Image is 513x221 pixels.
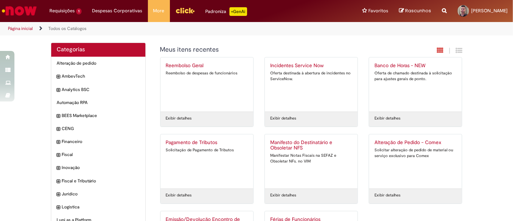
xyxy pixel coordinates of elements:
img: ServiceNow [1,4,38,18]
div: expandir categoria Logistica Logistica [51,200,145,214]
div: expandir categoria Fiscal Fiscal [51,148,145,161]
div: Manifestar Notas Fiscais na SEFAZ e Obsoletar NFs. no VIM [270,153,352,164]
i: expandir categoria Inovação [57,165,60,172]
div: expandir categoria Fiscal e Tributário Fiscal e Tributário [51,174,145,188]
div: expandir categoria BEES Marketplace BEES Marketplace [51,109,145,122]
span: Fiscal [62,152,140,158]
span: Financeiro [62,139,140,145]
a: Exibir detalhes [374,116,400,121]
i: expandir categoria CENG [57,126,60,133]
a: Exibir detalhes [270,192,296,198]
div: expandir categoria CENG CENG [51,122,145,135]
span: | [449,47,450,55]
span: More [153,7,165,14]
i: expandir categoria BEES Marketplace [57,113,60,120]
h2: Alteração de Pedido - Comex [374,140,456,146]
span: Alteração de pedido [57,60,140,66]
i: expandir categoria Financeiro [57,139,60,146]
i: expandir categoria Jurídico [57,191,60,198]
a: Pagamento de Tributos Solicitação de Pagamento de Tributos [161,134,253,188]
i: expandir categoria Fiscal [57,152,60,159]
a: Exibir detalhes [270,116,296,121]
a: Alteração de Pedido - Comex Solicitar alteração de pedido de material ou serviço exclusivo para C... [369,134,462,188]
div: expandir categoria Financeiro Financeiro [51,135,145,148]
span: 1 [76,8,82,14]
span: Fiscal e Tributário [62,178,140,184]
a: Exibir detalhes [374,192,400,198]
a: Página inicial [8,26,33,31]
img: click_logo_yellow_360x200.png [175,5,195,16]
div: expandir categoria AmbevTech AmbevTech [51,70,145,83]
span: Logistica [62,204,140,210]
span: Analytics BSC [62,87,140,93]
h2: Banco de Horas - NEW [374,63,456,69]
span: CENG [62,126,140,132]
div: expandir categoria Jurídico Jurídico [51,187,145,201]
ul: Trilhas de página [5,22,337,35]
span: BEES Marketplace [62,113,140,119]
span: Rascunhos [405,7,431,14]
span: Requisições [49,7,75,14]
div: Solicitação de Pagamento de Tributos [166,147,248,153]
div: expandir categoria Analytics BSC Analytics BSC [51,83,145,96]
div: Automação RPA [51,96,145,109]
h2: Reembolso Geral [166,63,248,69]
div: Solicitar alteração de pedido de material ou serviço exclusivo para Comex [374,147,456,159]
span: Jurídico [62,191,140,197]
span: Inovação [62,165,140,171]
a: Exibir detalhes [166,192,192,198]
h2: Pagamento de Tributos [166,140,248,146]
i: expandir categoria Logistica [57,204,60,211]
a: Exibir detalhes [166,116,192,121]
a: Rascunhos [399,8,431,14]
div: Oferta de chamado destinada à solicitação para ajustes gerais de ponto. [374,70,456,82]
a: Manifesto do Destinatário e Obsoletar NFS Manifestar Notas Fiscais na SEFAZ e Obsoletar NFs. no VIM [265,134,358,188]
span: Favoritos [368,7,388,14]
i: Exibição de grade [456,47,462,54]
div: Alteração de pedido [51,57,145,70]
i: expandir categoria Fiscal e Tributário [57,178,60,185]
h2: Incidentes Service Now [270,63,352,69]
span: Automação RPA [57,100,140,106]
a: Incidentes Service Now Oferta destinada à abertura de incidentes no ServiceNow. [265,57,358,112]
span: [PERSON_NAME] [471,8,508,14]
span: AmbevTech [62,73,140,79]
div: Reembolso de despesas de funcionários [166,70,248,76]
div: expandir categoria Inovação Inovação [51,161,145,174]
h2: Manifesto do Destinatário e Obsoletar NFS [270,140,352,151]
div: Padroniza [206,7,247,16]
span: Despesas Corporativas [92,7,142,14]
h1: {"description":"","title":"Meus itens recentes"} Categoria [160,46,384,53]
h2: Categorias [57,47,140,53]
p: +GenAi [229,7,247,16]
a: Banco de Horas - NEW Oferta de chamado destinada à solicitação para ajustes gerais de ponto. [369,57,462,112]
i: expandir categoria Analytics BSC [57,87,60,94]
a: Todos os Catálogos [48,26,87,31]
i: expandir categoria AmbevTech [57,73,60,81]
a: Reembolso Geral Reembolso de despesas de funcionários [161,57,253,112]
div: Oferta destinada à abertura de incidentes no ServiceNow. [270,70,352,82]
i: Exibição em cartão [437,47,443,54]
